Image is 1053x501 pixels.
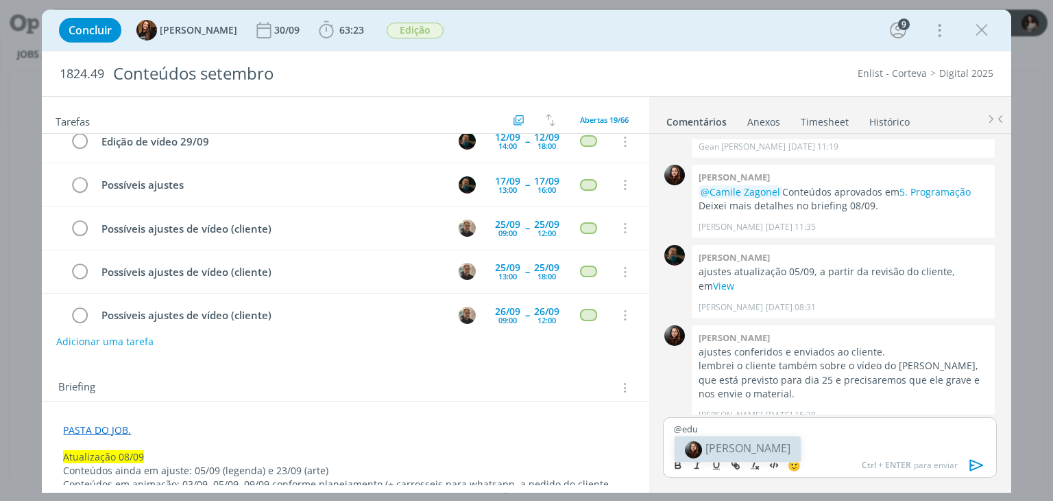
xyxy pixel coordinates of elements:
div: 18:00 [537,142,556,150]
div: Possíveis ajustes de vídeo (cliente) [95,264,446,281]
span: 1824.49 [60,67,104,82]
button: Edição [386,22,444,39]
span: [PERSON_NAME] [160,25,237,35]
button: M [457,174,478,195]
span: -- [525,310,529,320]
img: M [459,132,476,150]
div: 25/09 [495,220,520,229]
span: [DATE] 08:31 [766,301,816,314]
b: [PERSON_NAME] [699,251,770,264]
img: E [664,325,685,346]
span: Tarefas [56,112,90,128]
div: Conteúdos setembro [107,57,598,91]
button: 🙂 [784,457,803,474]
p: [PERSON_NAME] [699,221,763,233]
span: -- [525,180,529,189]
div: 12:00 [537,316,556,324]
span: Briefing [58,379,95,397]
img: R [459,307,476,324]
div: 13:00 [498,186,517,194]
p: lembrei o cliente também sobre o vídeo do [PERSON_NAME], que está previsto para dia 25 e precisar... [699,359,988,401]
button: T[PERSON_NAME] [136,20,237,40]
span: [DATE] 15:38 [766,409,816,421]
a: View [713,279,734,292]
a: PASTA DO JOB. [63,423,131,436]
button: R [457,305,478,325]
img: M [664,245,685,266]
div: dialog [42,10,1010,493]
div: Possíveis ajustes de vídeo (cliente) [95,220,446,237]
span: Atualização 08/09 [63,450,144,463]
img: M [459,176,476,194]
div: 30/09 [274,25,302,35]
p: ajustes conferidos e enviados ao cliente. [699,345,988,359]
div: 25/09 [534,220,559,229]
b: [PERSON_NAME] [699,331,770,344]
span: 63:23 [339,23,364,36]
div: Possíveis ajustes [95,176,446,194]
a: 5. Programação [899,185,971,198]
p: @edu [674,423,985,435]
div: Edição de vídeo 29/09 [95,133,446,150]
img: T [136,20,157,40]
span: para enviar [862,459,958,471]
img: 1751996568_0f194a_sobe_0002_1_1.jpg [685,441,702,458]
img: E [664,165,685,185]
div: 09:00 [498,229,517,237]
button: 63:23 [315,19,367,41]
div: 16:00 [537,186,556,194]
a: Timesheet [800,109,849,129]
button: R [457,218,478,238]
b: [PERSON_NAME] [699,171,770,183]
p: Deixei mais detalhes no briefing 08/09. [699,199,988,213]
a: Digital 2025 [939,67,993,80]
span: Ctrl + ENTER [862,459,914,471]
p: ajustes atualização 05/09, a partir da revisão do cliente, em [699,265,988,293]
div: 12/09 [495,132,520,142]
span: [PERSON_NAME] [705,441,790,456]
p: Conteúdos ainda em ajuste: 05/09 (legenda) e 23/09 (arte) [63,464,627,478]
p: [PERSON_NAME] [699,409,763,421]
div: Anexos [747,115,780,129]
p: Conteúdos aprovados em [699,185,988,199]
div: 17/09 [495,176,520,186]
span: Abertas 19/66 [580,115,629,125]
div: 17/09 [534,176,559,186]
div: 09:00 [498,316,517,324]
div: 18:00 [537,272,556,280]
img: arrow-down-up.svg [546,114,555,126]
div: 9 [898,19,910,30]
div: 26/09 [495,307,520,316]
button: Adicionar uma tarefa [56,329,154,354]
div: 12/09 [534,132,559,142]
img: R [459,263,476,280]
span: 🙂 [788,458,801,472]
img: R [459,220,476,237]
div: 12:00 [537,229,556,237]
div: Possíveis ajustes de vídeo (cliente) [95,307,446,324]
button: M [457,131,478,152]
span: @Camile Zagonel [701,185,780,198]
span: [DATE] 11:19 [788,141,838,153]
span: [DATE] 11:35 [766,221,816,233]
a: Comentários [666,109,727,129]
div: 26/09 [534,307,559,316]
span: -- [525,223,529,233]
div: 25/09 [495,263,520,272]
button: R [457,261,478,282]
span: -- [525,267,529,277]
span: Concluir [69,25,112,36]
p: [PERSON_NAME] [699,301,763,314]
button: 9 [887,19,909,41]
div: 13:00 [498,272,517,280]
button: Concluir [59,18,121,43]
p: Gean [PERSON_NAME] [699,141,786,153]
div: 14:00 [498,142,517,150]
a: Histórico [869,109,910,129]
div: 25/09 [534,263,559,272]
a: Enlist - Corteva [858,67,927,80]
span: -- [525,137,529,146]
span: Edição [387,23,444,38]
